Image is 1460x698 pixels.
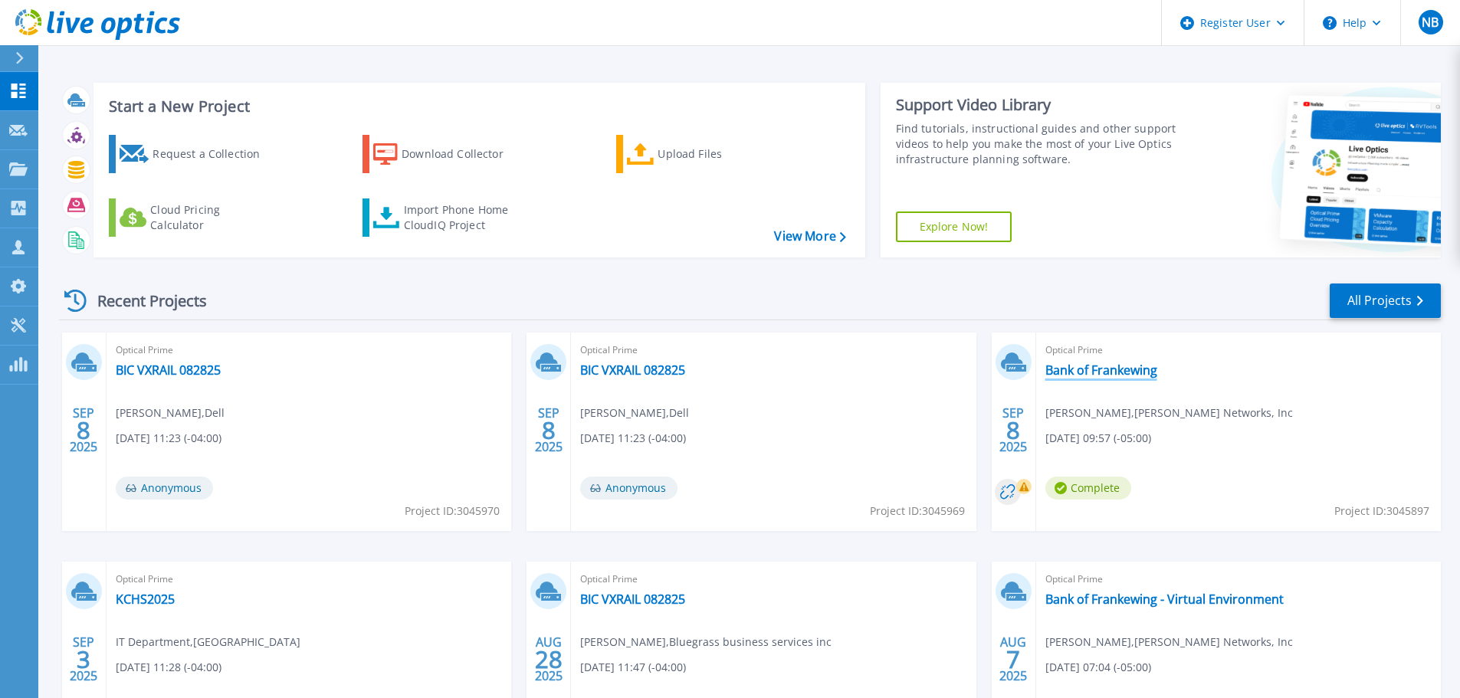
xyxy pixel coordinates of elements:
a: View More [774,229,845,244]
span: Optical Prime [580,342,966,359]
span: Optical Prime [116,342,502,359]
span: Optical Prime [1045,342,1432,359]
span: Optical Prime [580,571,966,588]
span: Anonymous [580,477,678,500]
div: Request a Collection [153,139,275,169]
div: Support Video Library [896,95,1182,115]
span: IT Department , [GEOGRAPHIC_DATA] [116,634,300,650]
span: [PERSON_NAME] , Bluegrass business services inc [580,634,832,650]
a: Bank of Frankewing [1045,362,1157,378]
div: Upload Files [658,139,780,169]
a: Bank of Frankewing - Virtual Environment [1045,591,1284,607]
a: Download Collector [363,135,533,173]
span: Project ID: 3045969 [870,503,965,519]
span: Project ID: 3045897 [1334,503,1429,519]
a: KCHS2025 [116,591,175,607]
span: [PERSON_NAME] , [PERSON_NAME] Networks, Inc [1045,405,1293,421]
span: [PERSON_NAME] , Dell [116,405,225,421]
span: [DATE] 11:28 (-04:00) [116,659,221,676]
div: SEP 2025 [69,631,98,687]
div: Import Phone Home CloudIQ Project [404,202,523,233]
span: Optical Prime [1045,571,1432,588]
span: Project ID: 3045970 [405,503,500,519]
span: 3 [77,653,90,666]
a: Explore Now! [896,211,1012,242]
span: Optical Prime [116,571,502,588]
a: BIC VXRAIL 082825 [116,362,221,378]
div: Download Collector [402,139,524,169]
span: Anonymous [116,477,213,500]
div: SEP 2025 [999,402,1028,458]
a: Request a Collection [109,135,280,173]
a: BIC VXRAIL 082825 [580,362,685,378]
span: [DATE] 09:57 (-05:00) [1045,430,1151,447]
a: Upload Files [616,135,787,173]
span: [PERSON_NAME] , Dell [580,405,689,421]
span: 28 [535,653,563,666]
span: [DATE] 11:23 (-04:00) [116,430,221,447]
div: AUG 2025 [534,631,563,687]
span: NB [1422,16,1439,28]
span: [PERSON_NAME] , [PERSON_NAME] Networks, Inc [1045,634,1293,650]
div: Cloud Pricing Calculator [150,202,273,233]
div: Recent Projects [59,282,228,320]
a: All Projects [1330,283,1441,318]
span: [DATE] 11:47 (-04:00) [580,659,686,676]
span: 8 [542,424,556,437]
span: 8 [77,424,90,437]
span: Complete [1045,477,1131,500]
div: Find tutorials, instructional guides and other support videos to help you make the most of your L... [896,121,1182,167]
span: [DATE] 07:04 (-05:00) [1045,659,1151,676]
span: [DATE] 11:23 (-04:00) [580,430,686,447]
span: 8 [1006,424,1020,437]
h3: Start a New Project [109,98,845,115]
span: 7 [1006,653,1020,666]
div: AUG 2025 [999,631,1028,687]
div: SEP 2025 [69,402,98,458]
a: Cloud Pricing Calculator [109,198,280,237]
a: BIC VXRAIL 082825 [580,591,685,607]
div: SEP 2025 [534,402,563,458]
